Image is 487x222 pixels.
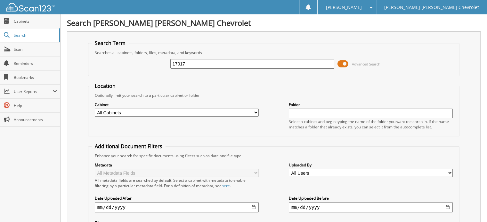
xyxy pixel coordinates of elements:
[67,18,481,28] h1: Search [PERSON_NAME] [PERSON_NAME] Chevrolet
[95,102,259,107] label: Cabinet
[92,143,166,150] legend: Additional Document Filters
[95,162,259,168] label: Metadata
[14,47,57,52] span: Scan
[14,33,56,38] span: Search
[92,50,456,55] div: Searches all cabinets, folders, files, metadata, and keywords
[14,103,57,108] span: Help
[289,195,453,201] label: Date Uploaded Before
[92,82,119,89] legend: Location
[455,191,487,222] iframe: Chat Widget
[6,3,54,11] img: scan123-logo-white.svg
[14,61,57,66] span: Reminders
[326,5,361,9] span: [PERSON_NAME]
[289,119,453,130] div: Select a cabinet and begin typing the name of the folder you want to search in. If the name match...
[289,202,453,212] input: end
[14,75,57,80] span: Bookmarks
[14,19,57,24] span: Cabinets
[95,202,259,212] input: start
[92,153,456,158] div: Enhance your search for specific documents using filters such as date and file type.
[95,195,259,201] label: Date Uploaded After
[289,162,453,168] label: Uploaded By
[352,62,380,66] span: Advanced Search
[14,117,57,122] span: Announcements
[14,89,53,94] span: User Reports
[95,178,259,188] div: All metadata fields are searched by default. Select a cabinet with metadata to enable filtering b...
[222,183,230,188] a: here
[92,40,129,47] legend: Search Term
[289,102,453,107] label: Folder
[384,5,479,9] span: [PERSON_NAME] [PERSON_NAME] Chevrolet
[92,93,456,98] div: Optionally limit your search to a particular cabinet or folder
